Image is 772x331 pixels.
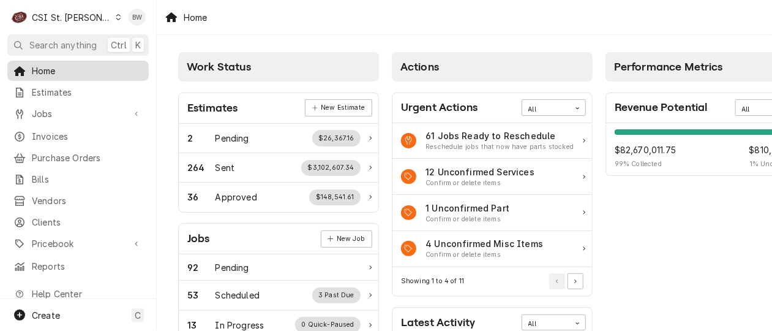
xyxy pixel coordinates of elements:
[179,281,378,310] a: Work Status
[401,276,464,286] div: Current Page Details
[392,52,593,82] div: Card Column Header
[187,161,215,174] div: Work Status Count
[392,93,593,297] div: Card: Urgent Actions
[392,123,592,267] div: Card Data
[522,314,586,330] div: Card Data Filter Control
[32,151,143,164] span: Purchase Orders
[215,132,249,145] div: Work Status Title
[425,250,543,260] div: Action Item Suggestion
[187,289,215,302] div: Work Status Count
[614,61,723,73] span: Performance Metrics
[32,216,143,229] span: Clients
[528,105,564,115] div: All
[312,287,361,303] div: Work Status Supplemental Data
[32,107,124,120] span: Jobs
[312,130,361,146] div: Work Status Supplemental Data
[547,273,584,289] div: Pagination Controls
[425,178,534,188] div: Action Item Suggestion
[135,39,141,51] span: K
[11,9,28,26] div: CSI St. Louis's Avatar
[392,195,592,231] a: Action Item
[32,130,143,143] span: Invoices
[179,254,378,281] a: Work Status
[522,99,586,115] div: Card Data Filter Control
[7,34,149,56] button: Search anythingCtrlK
[32,194,143,207] span: Vendors
[7,148,149,168] a: Purchase Orders
[187,230,210,247] div: Card Title
[7,61,149,81] a: Home
[401,99,478,116] div: Card Title
[187,100,238,116] div: Card Title
[7,191,149,211] a: Vendors
[549,273,565,289] button: Go to Previous Page
[187,191,215,204] div: Work Status Count
[129,9,146,26] div: Brad Wicks's Avatar
[179,153,378,183] a: Work Status
[7,284,149,304] a: Go to Help Center
[179,183,378,211] a: Work Status
[7,234,149,254] a: Go to Pricebook
[32,287,141,300] span: Help Center
[392,267,592,296] div: Card Footer: Pagination
[425,129,574,142] div: Action Item Title
[321,230,372,248] div: Card Link Button
[568,273,583,289] button: Go to Next Page
[7,82,149,102] a: Estimates
[32,86,143,99] span: Estimates
[32,173,143,186] span: Bills
[425,237,543,250] div: Action Item Title
[178,93,379,213] div: Card: Estimates
[179,124,378,212] div: Card Data
[32,11,111,24] div: CSI St. [PERSON_NAME]
[187,132,215,145] div: Work Status Count
[615,159,676,169] span: 99 % Collected
[305,99,372,116] a: New Estimate
[32,310,60,321] span: Create
[309,189,361,205] div: Work Status Supplemental Data
[401,314,475,331] div: Card Title
[305,99,372,116] div: Card Link Button
[321,230,372,248] a: New Job
[615,99,708,116] div: Card Title
[615,143,676,156] span: $82,670,011.75
[7,212,149,232] a: Clients
[179,224,378,254] div: Card Header
[392,123,592,159] a: Action Item
[187,61,251,73] span: Work Status
[7,104,149,124] a: Go to Jobs
[179,124,378,153] a: Work Status
[135,309,141,322] span: C
[425,215,509,224] div: Action Item Suggestion
[392,159,592,195] a: Action Item
[392,231,592,267] a: Action Item
[32,237,124,250] span: Pricebook
[178,52,379,82] div: Card Column Header
[7,126,149,146] a: Invoices
[215,261,249,274] div: Work Status Title
[7,256,149,276] a: Reports
[215,191,257,204] div: Work Status Title
[425,202,509,215] div: Action Item Title
[392,93,592,123] div: Card Header
[32,64,143,77] span: Home
[215,161,235,174] div: Work Status Title
[301,160,361,176] div: Work Status Supplemental Data
[32,260,143,273] span: Reports
[425,142,574,152] div: Action Item Suggestion
[29,39,97,51] span: Search anything
[179,93,378,124] div: Card Header
[187,261,215,274] div: Work Status Count
[129,9,146,26] div: BW
[215,289,260,302] div: Work Status Title
[425,165,534,178] div: Action Item Title
[528,319,564,329] div: All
